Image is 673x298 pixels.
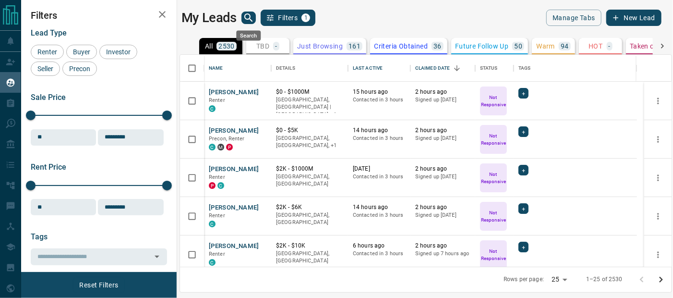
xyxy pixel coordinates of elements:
[209,251,225,257] span: Renter
[415,211,470,219] p: Signed up [DATE]
[276,135,343,149] p: Toronto
[353,88,406,96] p: 15 hours ago
[450,62,464,75] button: Sort
[522,204,525,213] span: +
[209,55,223,82] div: Name
[302,14,309,21] span: 1
[276,211,343,226] p: [GEOGRAPHIC_DATA], [GEOGRAPHIC_DATA]
[31,232,48,241] span: Tags
[349,43,361,50] p: 161
[518,55,531,82] div: Tags
[209,182,216,189] div: property.ca
[209,174,225,180] span: Renter
[651,132,665,147] button: more
[217,144,224,150] div: mrloft.ca
[70,48,94,56] span: Buyer
[651,171,665,185] button: more
[256,43,269,50] p: TBD
[103,48,134,56] span: Investor
[276,203,343,211] p: $2K - $6K
[209,144,216,150] div: condos.ca
[561,43,569,50] p: 94
[514,43,522,50] p: 50
[415,165,470,173] p: 2 hours ago
[276,88,343,96] p: $0 - $1000M
[209,136,245,142] span: Precon, Renter
[181,10,237,25] h1: My Leads
[651,209,665,223] button: more
[353,242,406,250] p: 6 hours ago
[518,88,529,99] div: +
[522,242,525,252] span: +
[99,45,137,59] div: Investor
[217,182,224,189] div: condos.ca
[481,209,506,223] p: Not Responsive
[209,88,259,97] button: [PERSON_NAME]
[353,250,406,258] p: Contacted in 3 hours
[276,55,295,82] div: Details
[589,43,602,50] p: HOT
[374,43,428,50] p: Criteria Obtained
[209,97,225,103] span: Renter
[31,62,60,76] div: Seller
[480,55,498,82] div: Status
[548,273,571,286] div: 25
[415,203,470,211] p: 2 hours ago
[522,165,525,175] span: +
[271,55,348,82] div: Details
[514,55,637,82] div: Tags
[415,242,470,250] p: 2 hours ago
[481,171,506,185] p: Not Responsive
[236,31,261,41] div: Search
[276,96,343,119] p: Toronto
[651,94,665,108] button: more
[34,65,57,73] span: Seller
[353,165,406,173] p: [DATE]
[481,248,506,262] p: Not Responsive
[518,203,529,214] div: +
[433,43,442,50] p: 36
[518,126,529,137] div: +
[226,144,233,150] div: property.ca
[66,45,97,59] div: Buyer
[481,132,506,147] p: Not Responsive
[546,10,601,26] button: Manage Tabs
[209,212,225,219] span: Renter
[455,43,508,50] p: Future Follow Up
[504,275,544,284] p: Rows per page:
[209,221,216,227] div: condos.ca
[276,126,343,135] p: $0 - $5K
[261,10,316,26] button: Filters1
[31,162,66,172] span: Rent Price
[518,242,529,252] div: +
[353,211,406,219] p: Contacted in 3 hours
[218,43,235,50] p: 2530
[537,43,555,50] p: Warm
[31,45,64,59] div: Renter
[415,135,470,142] p: Signed up [DATE]
[609,43,611,50] p: -
[209,242,259,251] button: [PERSON_NAME]
[348,55,410,82] div: Last Active
[209,105,216,112] div: condos.ca
[276,173,343,188] p: [GEOGRAPHIC_DATA], [GEOGRAPHIC_DATA]
[651,270,671,289] button: Go to next page
[415,250,470,258] p: Signed up 7 hours ago
[31,28,67,37] span: Lead Type
[353,135,406,142] p: Contacted in 3 hours
[150,250,164,263] button: Open
[410,55,475,82] div: Claimed Date
[73,277,124,293] button: Reset Filters
[31,10,167,21] h2: Filters
[606,10,661,26] button: New Lead
[415,173,470,181] p: Signed up [DATE]
[62,62,97,76] div: Precon
[651,248,665,262] button: more
[205,43,213,50] p: All
[209,203,259,212] button: [PERSON_NAME]
[31,93,66,102] span: Sale Price
[415,96,470,104] p: Signed up [DATE]
[209,126,259,136] button: [PERSON_NAME]
[276,165,343,173] p: $2K - $1000M
[518,165,529,175] div: +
